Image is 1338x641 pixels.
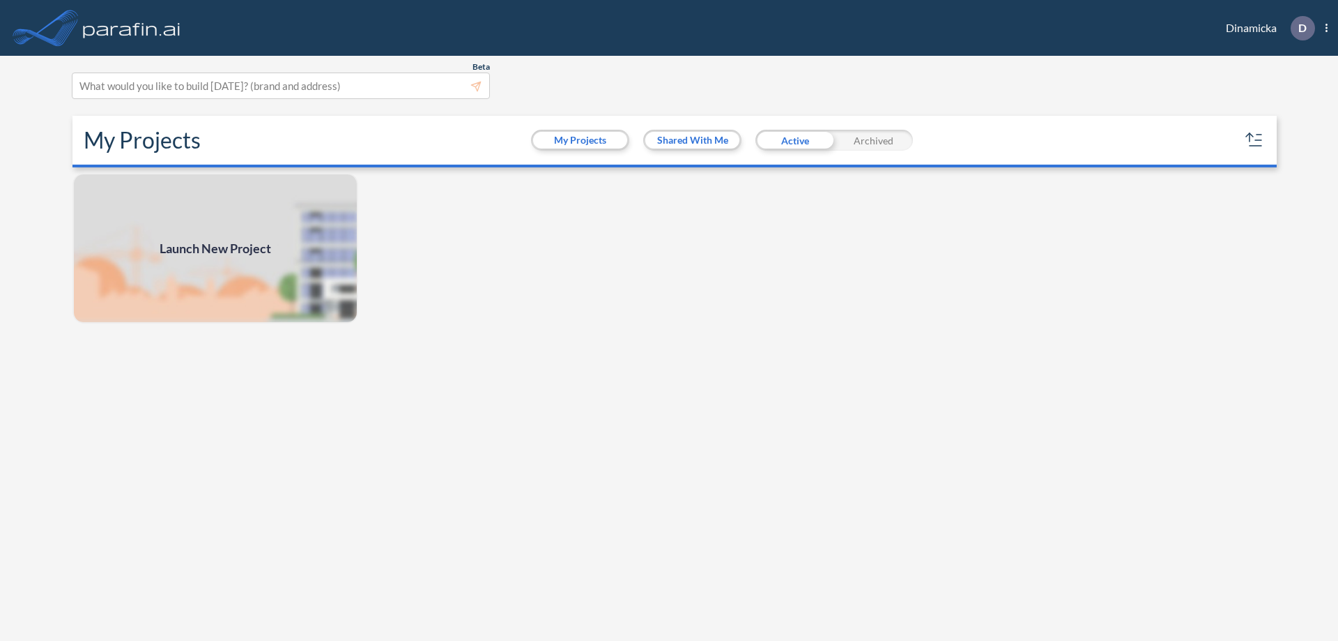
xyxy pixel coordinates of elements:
[72,173,358,324] img: add
[72,173,358,324] a: Launch New Project
[533,132,627,149] button: My Projects
[834,130,913,151] div: Archived
[84,127,201,153] h2: My Projects
[1243,129,1266,151] button: sort
[1298,22,1307,34] p: D
[160,239,271,258] span: Launch New Project
[472,61,490,73] span: Beta
[645,132,739,149] button: Shared With Me
[1205,16,1328,40] div: Dinamicka
[80,14,183,42] img: logo
[755,130,834,151] div: Active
